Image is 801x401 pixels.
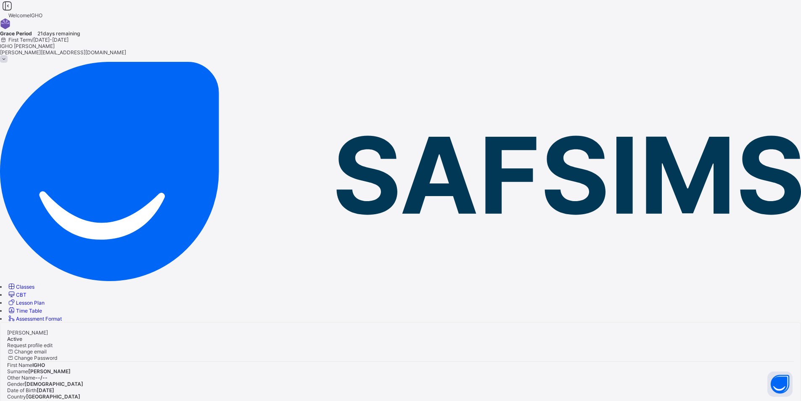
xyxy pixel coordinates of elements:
span: Lesson Plan [16,300,45,306]
span: Assessment Format [16,316,62,322]
span: IGHO [32,362,45,368]
span: [PERSON_NAME] [7,329,48,336]
span: Date of Birth [7,387,37,393]
a: CBT [7,292,26,298]
span: First Name [7,362,32,368]
span: Surname [7,368,28,374]
span: [DATE] [37,387,54,393]
span: Change email [14,348,47,355]
span: Welcome IGHO [8,12,42,19]
span: Classes [16,284,34,290]
button: Open asap [767,372,793,397]
span: [DEMOGRAPHIC_DATA] [24,381,83,387]
span: Gender [7,381,24,387]
span: --/-- [35,374,48,381]
span: Change Password [14,355,57,361]
a: Lesson Plan [7,300,45,306]
span: Country [7,393,26,400]
span: [GEOGRAPHIC_DATA] [26,393,80,400]
span: Other Name [7,374,35,381]
a: Assessment Format [7,316,62,322]
span: Active [7,336,22,342]
span: 21 days remaining [37,30,80,37]
span: [PERSON_NAME] [28,368,71,374]
span: Time Table [16,308,42,314]
span: Request profile edit [7,342,53,348]
a: Classes [7,284,34,290]
span: CBT [16,292,26,298]
a: Time Table [7,308,42,314]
